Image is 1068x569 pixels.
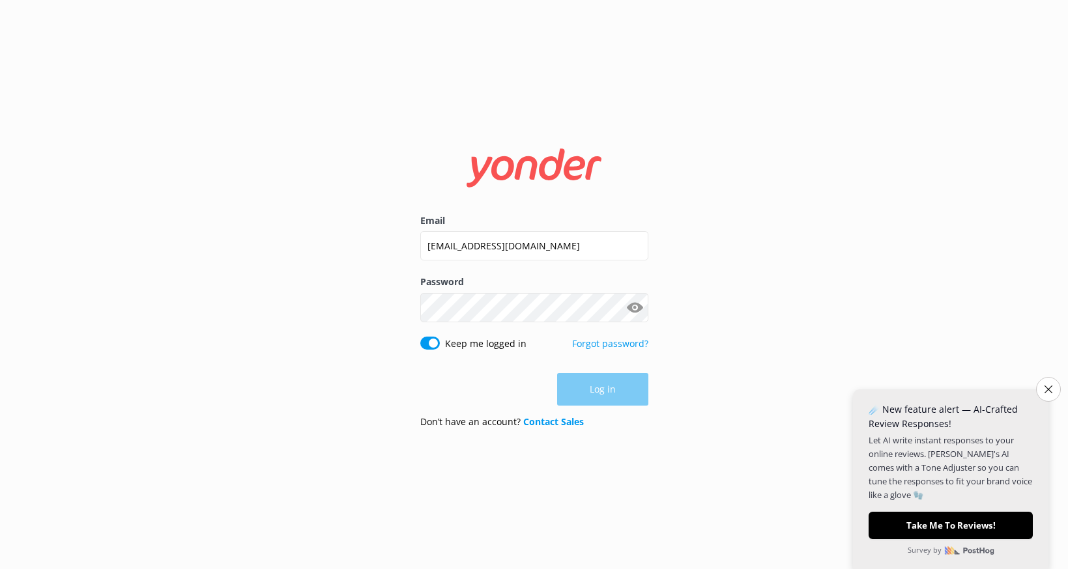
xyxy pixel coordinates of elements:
[445,337,527,351] label: Keep me logged in
[572,337,648,350] a: Forgot password?
[622,294,648,320] button: Show password
[523,415,584,428] a: Contact Sales
[420,231,648,260] input: user@emailaddress.com
[420,214,648,228] label: Email
[420,415,584,429] p: Don’t have an account?
[420,275,648,289] label: Password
